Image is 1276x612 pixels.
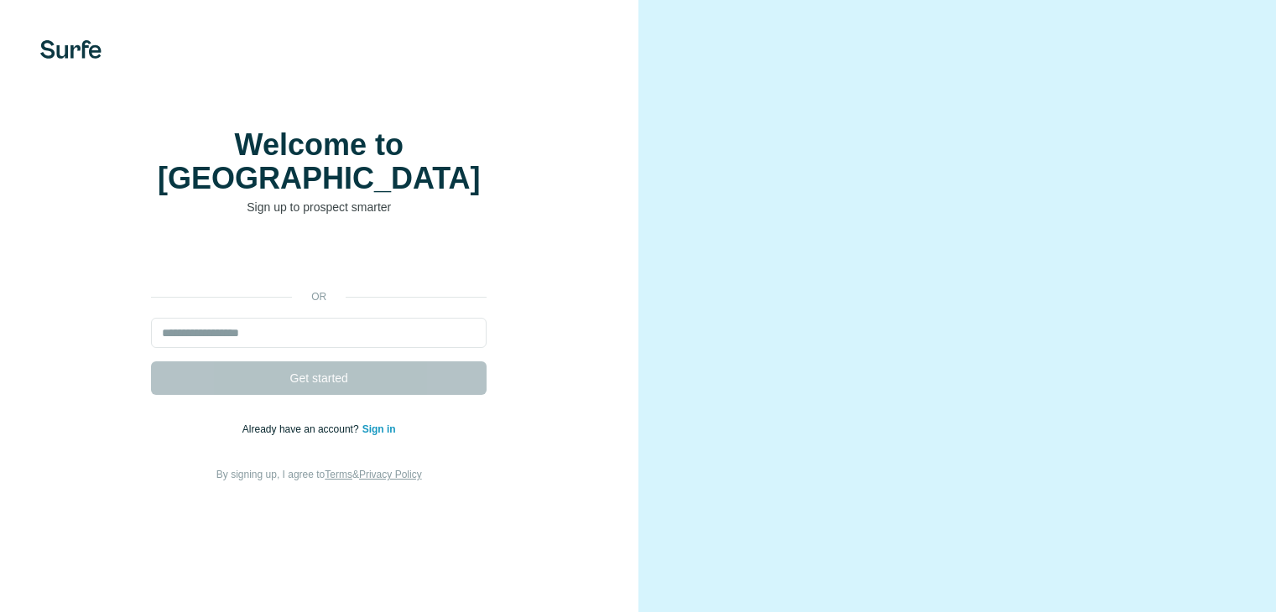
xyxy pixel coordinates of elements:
[40,40,102,59] img: Surfe's logo
[359,469,422,480] a: Privacy Policy
[151,128,487,195] h1: Welcome to [GEOGRAPHIC_DATA]
[362,423,396,435] a: Sign in
[216,469,422,480] span: By signing up, I agree to &
[143,241,495,277] iframe: Sign in with Google Button
[242,423,362,435] span: Already have an account?
[325,469,352,480] a: Terms
[151,199,487,215] p: Sign up to prospect smarter
[292,289,346,304] p: or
